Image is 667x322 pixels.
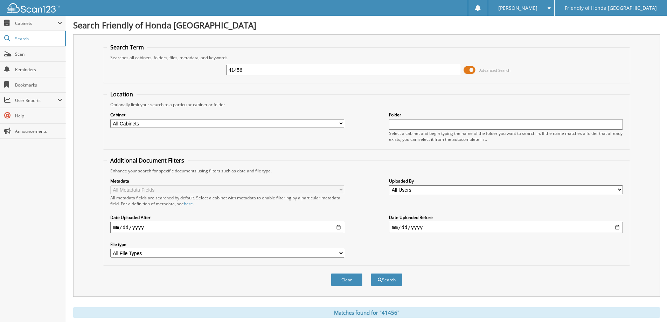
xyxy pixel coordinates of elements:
[15,82,62,88] span: Bookmarks
[15,97,57,103] span: User Reports
[73,19,660,31] h1: Search Friendly of Honda [GEOGRAPHIC_DATA]
[110,222,344,233] input: start
[110,178,344,184] label: Metadata
[331,273,362,286] button: Clear
[73,307,660,318] div: Matches found for "41456"
[110,214,344,220] label: Date Uploaded After
[389,222,623,233] input: end
[107,102,626,108] div: Optionally limit your search to a particular cabinet or folder
[107,90,137,98] legend: Location
[389,214,623,220] label: Date Uploaded Before
[107,43,147,51] legend: Search Term
[107,157,188,164] legend: Additional Document Filters
[371,273,402,286] button: Search
[15,51,62,57] span: Scan
[110,112,344,118] label: Cabinet
[107,168,626,174] div: Enhance your search for specific documents using filters such as date and file type.
[389,112,623,118] label: Folder
[389,130,623,142] div: Select a cabinet and begin typing the name of the folder you want to search in. If the name match...
[565,6,657,10] span: Friendly of Honda [GEOGRAPHIC_DATA]
[110,241,344,247] label: File type
[479,68,510,73] span: Advanced Search
[15,20,57,26] span: Cabinets
[498,6,537,10] span: [PERSON_NAME]
[184,201,193,207] a: here
[15,67,62,73] span: Reminders
[110,195,344,207] div: All metadata fields are searched by default. Select a cabinet with metadata to enable filtering b...
[15,113,62,119] span: Help
[7,3,60,13] img: scan123-logo-white.svg
[107,55,626,61] div: Searches all cabinets, folders, files, metadata, and keywords
[15,128,62,134] span: Announcements
[389,178,623,184] label: Uploaded By
[15,36,61,42] span: Search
